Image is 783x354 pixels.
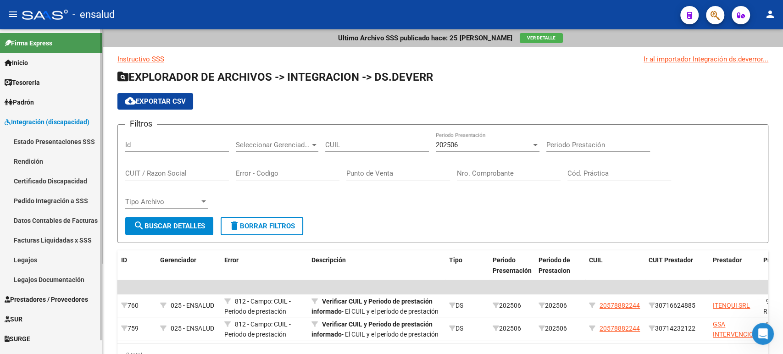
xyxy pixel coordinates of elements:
[229,220,240,231] mat-icon: delete
[535,250,585,281] datatable-header-cell: Periodo de Prestacion
[5,97,34,107] span: Padrón
[445,250,489,281] datatable-header-cell: Tipo
[224,298,291,315] span: 812 - Campo: CUIL - Periodo de prestación
[121,256,127,264] span: ID
[589,256,603,264] span: CUIL
[125,95,136,106] mat-icon: cloud_download
[493,323,531,334] div: 202506
[229,222,295,230] span: Borrar Filtros
[133,222,205,230] span: Buscar Detalles
[5,314,22,324] span: SUR
[133,220,144,231] mat-icon: search
[311,256,346,264] span: Descripción
[600,302,640,309] span: 20578882244
[5,117,89,127] span: Integración (discapacidad)
[72,5,115,25] span: - ensalud
[5,38,52,48] span: Firma Express
[489,250,535,281] datatable-header-cell: Periodo Presentación
[221,217,303,235] button: Borrar Filtros
[539,323,582,334] div: 202506
[645,250,709,281] datatable-header-cell: CUIT Prestador
[236,141,310,149] span: Seleccionar Gerenciador
[493,300,531,311] div: 202506
[171,325,214,332] span: 025 - ENSALUD
[7,9,18,20] mat-icon: menu
[5,334,30,344] span: SURGE
[160,256,196,264] span: Gerenciador
[117,250,156,281] datatable-header-cell: ID
[125,217,213,235] button: Buscar Detalles
[585,250,645,281] datatable-header-cell: CUIL
[649,323,705,334] div: 30714232122
[121,323,153,334] div: 759
[709,250,760,281] datatable-header-cell: Prestador
[520,33,563,43] button: Ver Detalle
[121,300,153,311] div: 760
[752,323,774,345] iframe: Intercom live chat
[5,294,88,304] span: Prestadores / Proveedores
[493,256,532,274] span: Periodo Presentación
[713,256,742,264] span: Prestador
[338,33,512,43] p: Ultimo Archivo SSS publicado hace: 25 [PERSON_NAME]
[308,250,445,281] datatable-header-cell: Descripción
[221,250,308,281] datatable-header-cell: Error
[171,302,214,309] span: 025 - ENSALUD
[436,141,458,149] span: 202506
[311,298,439,336] span: - El CUIL y el período de prestación informados han sido enviados por distintos RNOS en el períod...
[117,71,433,83] span: EXPLORADOR DE ARCHIVOS -> INTEGRACION -> DS.DEVERR
[449,256,462,264] span: Tipo
[5,58,28,68] span: Inicio
[600,325,640,332] span: 20578882244
[125,117,157,130] h3: Filtros
[644,54,768,64] div: Ir al importador Integración ds.deverror...
[224,256,239,264] span: Error
[125,97,186,105] span: Exportar CSV
[713,302,750,309] span: ITENQUI SRL
[5,77,40,88] span: Tesorería
[125,198,200,206] span: Tipo Archivo
[765,9,776,20] mat-icon: person
[117,55,164,63] a: Instructivo SSS
[649,256,693,264] span: CUIT Prestador
[527,35,555,40] span: Ver Detalle
[117,93,193,110] button: Exportar CSV
[156,250,221,281] datatable-header-cell: Gerenciador
[649,300,705,311] div: 30716624885
[224,321,291,338] span: 812 - Campo: CUIL - Periodo de prestación
[449,323,485,334] div: DS
[539,256,570,274] span: Periodo de Prestacion
[311,298,433,315] strong: Verificar CUIL y Periodo de prestación informado
[449,300,485,311] div: DS
[539,300,582,311] div: 202506
[311,321,433,338] strong: Verificar CUIL y Periodo de prestación informado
